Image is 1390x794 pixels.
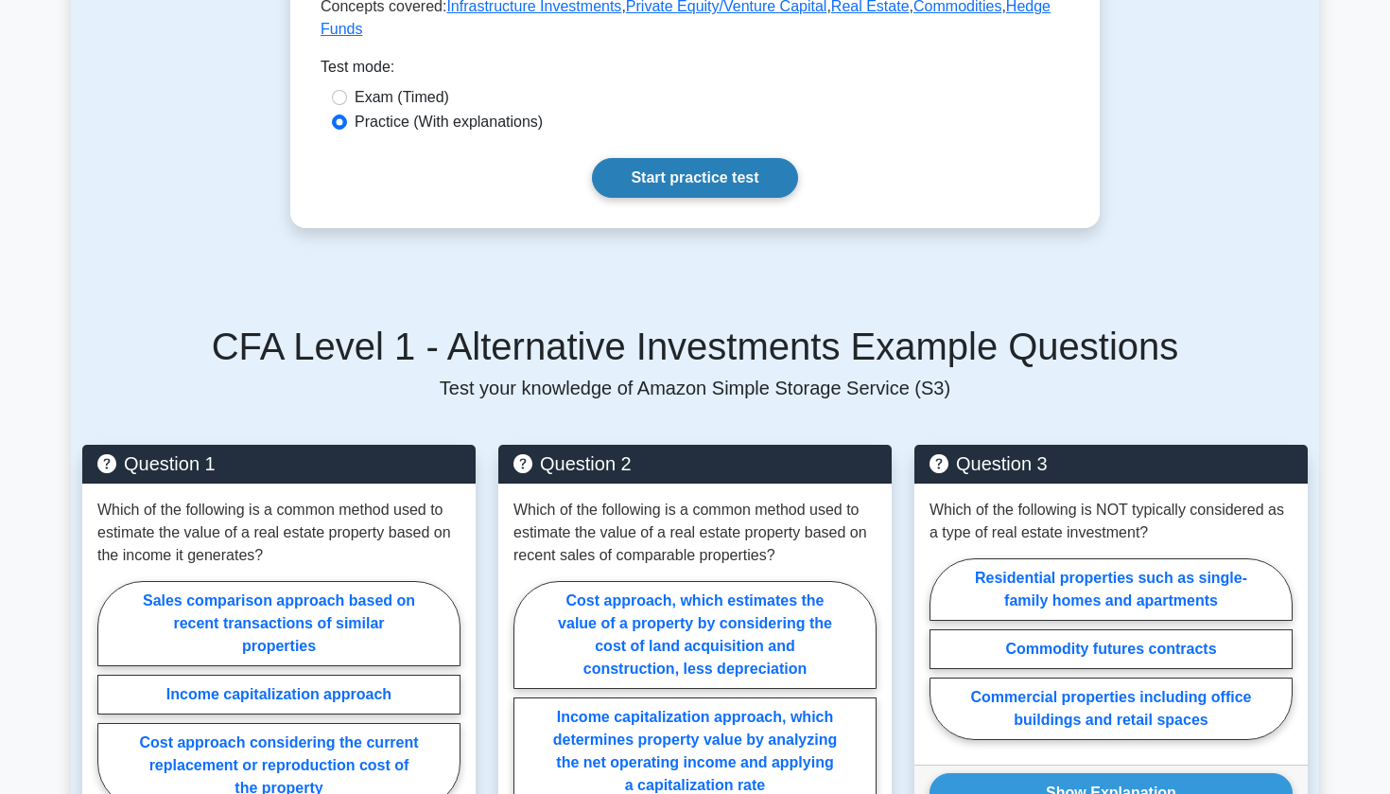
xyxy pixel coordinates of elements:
label: Residential properties such as single-family homes and apartments [930,558,1293,621]
h5: Question 2 [513,452,877,475]
label: Practice (With explanations) [355,111,543,133]
p: Which of the following is a common method used to estimate the value of a real estate property ba... [513,499,877,567]
p: Test your knowledge of Amazon Simple Storage Service (S3) [82,377,1308,399]
label: Cost approach, which estimates the value of a property by considering the cost of land acquisitio... [513,581,877,689]
h5: Question 3 [930,452,1293,475]
h5: CFA Level 1 - Alternative Investments Example Questions [82,324,1308,369]
label: Sales comparison approach based on recent transactions of similar properties [97,581,460,666]
label: Income capitalization approach [97,675,460,715]
a: Start practice test [592,158,797,198]
label: Commodity futures contracts [930,629,1293,669]
p: Which of the following is NOT typically considered as a type of real estate investment? [930,499,1293,544]
label: Exam (Timed) [355,86,449,109]
p: Which of the following is a common method used to estimate the value of a real estate property ba... [97,499,460,567]
h5: Question 1 [97,452,460,475]
div: Test mode: [321,56,1069,86]
label: Commercial properties including office buildings and retail spaces [930,678,1293,740]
